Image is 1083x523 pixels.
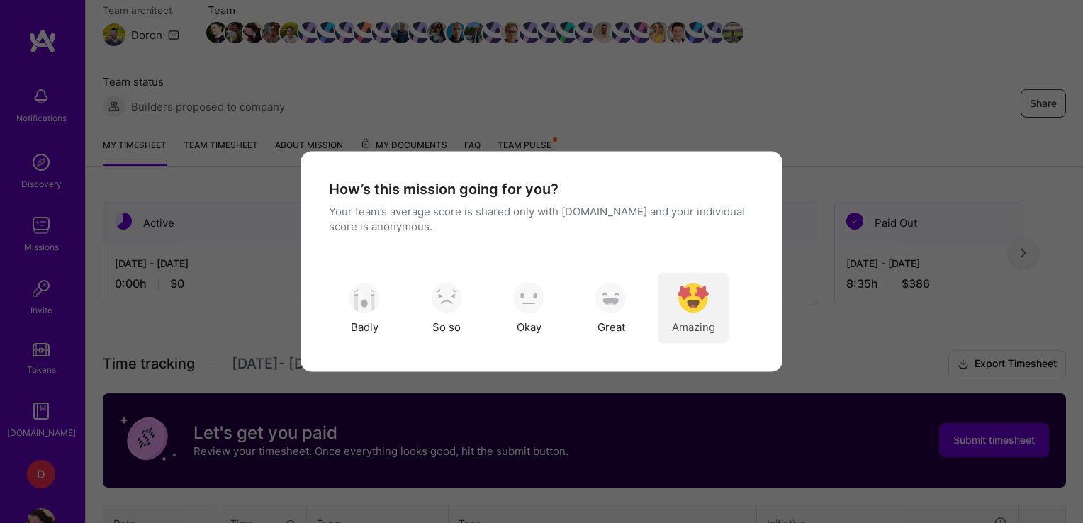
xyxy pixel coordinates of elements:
span: Amazing [672,319,715,334]
img: soso [349,282,380,313]
h4: How’s this mission going for you? [329,180,559,198]
img: soso [513,282,544,313]
div: modal [301,152,782,372]
img: soso [431,282,462,313]
p: Your team’s average score is shared only with [DOMAIN_NAME] and your individual score is anonymous. [329,204,754,234]
span: So so [432,319,461,334]
span: Great [597,319,625,334]
span: Okay [517,319,541,334]
img: soso [678,282,709,313]
span: Badly [351,319,378,334]
img: soso [595,282,627,313]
